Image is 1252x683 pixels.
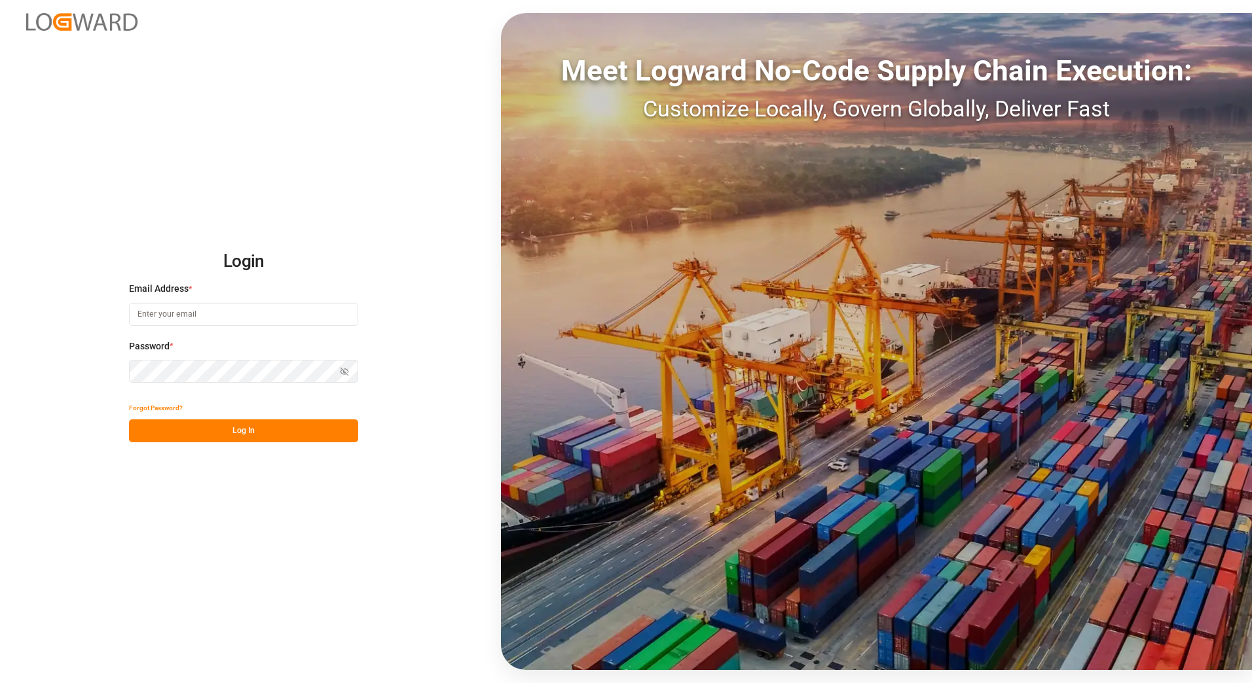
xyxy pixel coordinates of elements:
[26,13,138,31] img: Logward_new_orange.png
[129,241,358,283] h2: Login
[129,396,183,419] button: Forgot Password?
[129,282,189,296] span: Email Address
[501,49,1252,92] div: Meet Logward No-Code Supply Chain Execution:
[129,419,358,442] button: Log In
[501,92,1252,126] div: Customize Locally, Govern Globally, Deliver Fast
[129,340,170,353] span: Password
[129,303,358,326] input: Enter your email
